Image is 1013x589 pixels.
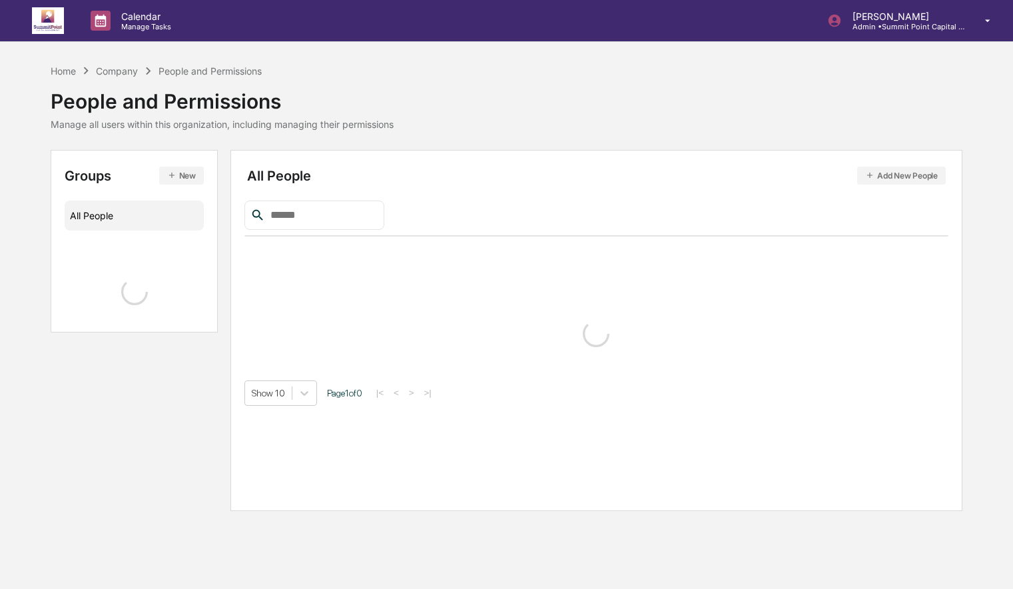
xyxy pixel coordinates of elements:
div: People and Permissions [51,79,394,113]
button: New [159,167,204,185]
button: < [390,387,403,398]
span: Page 1 of 0 [327,388,362,398]
div: Groups [65,167,204,185]
button: |< [372,387,388,398]
p: Admin • Summit Point Capital Management [842,22,966,31]
img: logo [32,7,64,34]
p: Calendar [111,11,178,22]
div: Company [96,65,138,77]
button: > [405,387,418,398]
div: All People [247,167,946,185]
div: Manage all users within this organization, including managing their permissions [51,119,394,130]
button: >| [420,387,436,398]
p: [PERSON_NAME] [842,11,966,22]
div: All People [70,205,198,227]
div: Home [51,65,76,77]
div: People and Permissions [159,65,262,77]
button: Add New People [857,167,946,185]
p: Manage Tasks [111,22,178,31]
